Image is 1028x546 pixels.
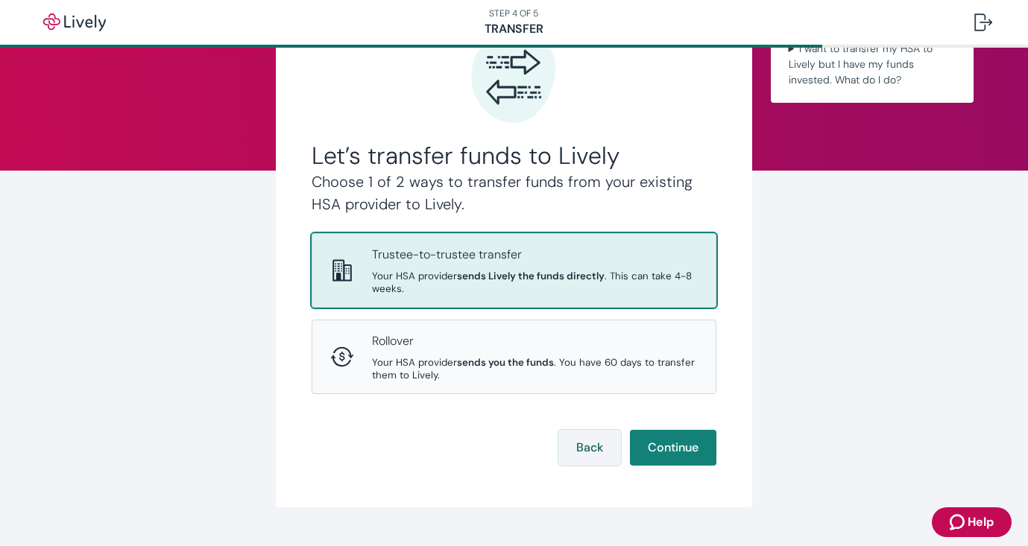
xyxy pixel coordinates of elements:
[962,4,1004,40] button: Log out
[968,513,994,531] span: Help
[457,356,554,369] strong: sends you the funds
[558,430,621,466] button: Back
[312,320,716,393] button: RolloverRolloverYour HSA providersends you the funds. You have 60 days to transfer them to Lively.
[457,270,605,282] strong: sends Lively the funds directly
[330,258,354,282] svg: Trustee-to-trustee
[330,345,354,369] svg: Rollover
[312,141,717,171] h2: Let’s transfer funds to Lively
[372,270,699,295] span: Your HSA provider . This can take 4-8 weeks.
[372,246,699,264] p: Trustee-to-trustee transfer
[950,513,968,531] svg: Zendesk support icon
[312,234,716,307] button: Trustee-to-trusteeTrustee-to-trustee transferYour HSA providersends Lively the funds directly. Th...
[783,38,962,91] summary: I want to transfer my HSA to Lively but I have my funds invested. What do I do?
[312,171,717,215] h4: Choose 1 of 2 ways to transfer funds from your existing HSA provider to Lively.
[372,332,699,350] p: Rollover
[630,430,716,466] button: Continue
[33,13,116,31] img: Lively
[932,507,1012,537] button: Zendesk support iconHelp
[372,356,699,381] span: Your HSA provider . You have 60 days to transfer them to Lively.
